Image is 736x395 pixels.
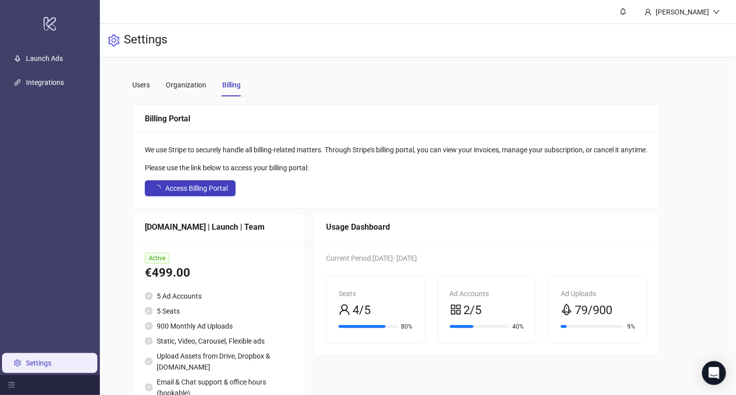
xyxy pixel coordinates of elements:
[145,112,648,125] div: Billing Portal
[464,301,482,320] span: 2/5
[26,54,63,62] a: Launch Ads
[26,359,51,367] a: Settings
[645,8,652,15] span: user
[153,184,162,193] span: loading
[145,307,153,315] span: check-circle
[165,184,228,192] span: Access Billing Portal
[145,351,293,373] li: Upload Assets from Drive, Dropbox & [DOMAIN_NAME]
[575,301,612,320] span: 79/900
[145,291,293,302] li: 5 Ad Accounts
[145,162,648,173] div: Please use the link below to access your billing portal:
[353,301,370,320] span: 4/5
[627,324,635,330] span: 9%
[512,324,524,330] span: 40%
[326,221,648,233] div: Usage Dashboard
[145,292,153,300] span: check-circle
[124,32,167,49] h3: Settings
[339,288,413,299] div: Seats
[145,321,293,332] li: 900 Monthly Ad Uploads
[401,324,413,330] span: 80%
[145,384,153,392] span: check-circle
[326,254,417,262] span: Current Period: [DATE] - [DATE]
[145,180,236,196] button: Access Billing Portal
[145,336,293,347] li: Static, Video, Carousel, Flexible ads
[339,304,351,316] span: user
[166,79,206,90] div: Organization
[222,79,241,90] div: Billing
[561,288,635,299] div: Ad Uploads
[713,8,720,15] span: down
[132,79,150,90] div: Users
[561,304,573,316] span: rocket
[145,221,293,233] div: [DOMAIN_NAME] | Launch | Team
[145,264,293,283] div: €499.00
[26,78,64,86] a: Integrations
[145,306,293,317] li: 5 Seats
[145,322,153,330] span: check-circle
[145,144,648,155] div: We use Stripe to securely handle all billing-related matters. Through Stripe's billing portal, yo...
[145,337,153,345] span: check-circle
[702,361,726,385] div: Open Intercom Messenger
[450,288,524,299] div: Ad Accounts
[145,253,169,264] span: Active
[145,358,153,366] span: check-circle
[620,8,627,15] span: bell
[8,382,15,389] span: menu-fold
[108,34,120,46] span: setting
[450,304,462,316] span: appstore
[652,6,713,17] div: [PERSON_NAME]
